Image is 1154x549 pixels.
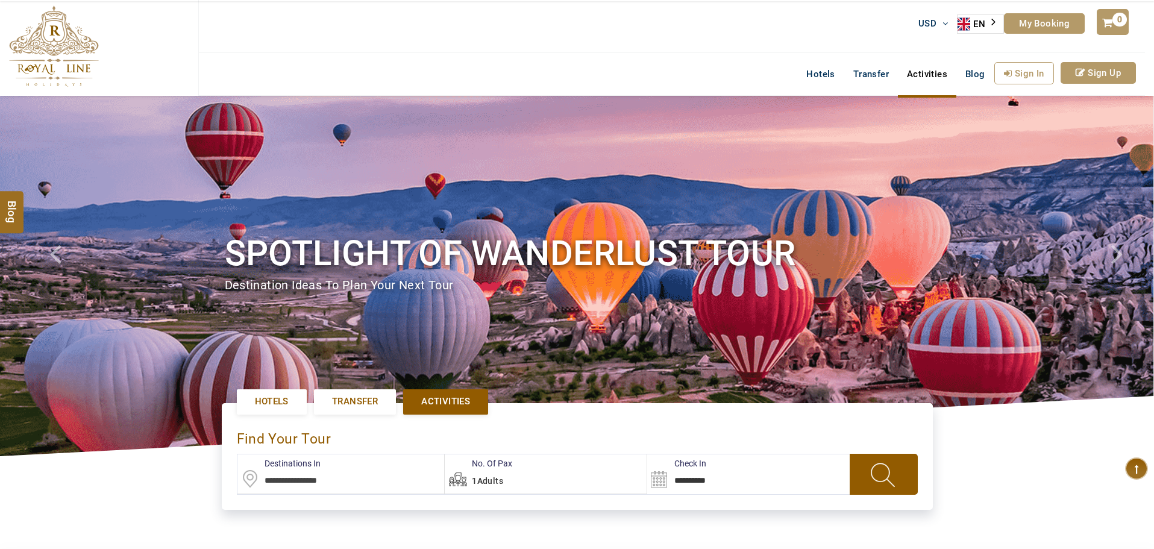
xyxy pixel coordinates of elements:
[237,418,918,454] div: find your Tour
[4,201,20,211] span: Blog
[421,395,470,408] span: Activities
[844,62,898,86] a: Transfer
[237,457,321,469] label: Destinations In
[1004,13,1085,34] a: My Booking
[403,389,488,414] a: Activities
[918,18,936,29] span: USD
[797,62,844,86] a: Hotels
[957,14,1004,34] aside: Language selected: English
[958,15,1003,33] a: EN
[994,62,1054,84] a: Sign In
[647,457,706,469] label: Check In
[1097,9,1128,35] a: 0
[332,395,378,408] span: Transfer
[314,389,396,414] a: Transfer
[472,476,503,486] span: 1Adults
[445,457,512,469] label: No. Of Pax
[898,62,956,86] a: Activities
[965,69,985,80] span: Blog
[1112,13,1127,27] span: 0
[255,395,289,408] span: Hotels
[237,389,307,414] a: Hotels
[1061,62,1136,84] a: Sign Up
[957,14,1004,34] div: Language
[9,5,99,87] img: The Royal Line Holidays
[956,62,994,86] a: Blog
